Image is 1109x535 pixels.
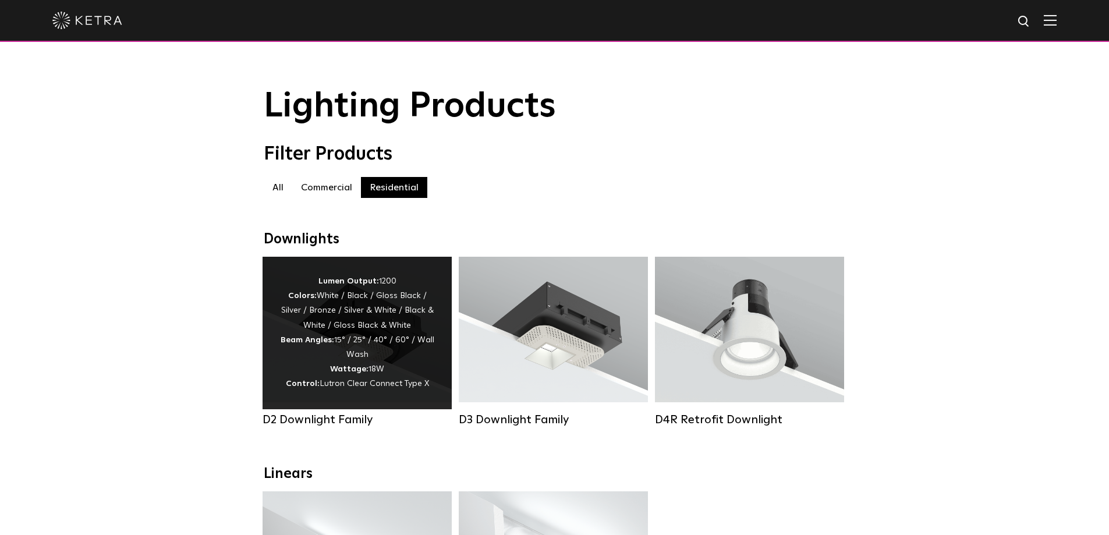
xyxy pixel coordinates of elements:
div: Linears [264,466,846,483]
div: D2 Downlight Family [263,413,452,427]
div: 1200 White / Black / Gloss Black / Silver / Bronze / Silver & White / Black & White / Gloss Black... [280,274,434,392]
label: All [264,177,292,198]
div: Downlights [264,231,846,248]
strong: Lumen Output: [318,277,379,285]
div: Filter Products [264,143,846,165]
strong: Control: [286,380,320,388]
label: Commercial [292,177,361,198]
a: D2 Downlight Family Lumen Output:1200Colors:White / Black / Gloss Black / Silver / Bronze / Silve... [263,257,452,427]
img: search icon [1017,15,1032,29]
img: ketra-logo-2019-white [52,12,122,29]
label: Residential [361,177,427,198]
strong: Colors: [288,292,317,300]
span: Lutron Clear Connect Type X [320,380,429,388]
div: D3 Downlight Family [459,413,648,427]
img: Hamburger%20Nav.svg [1044,15,1057,26]
strong: Wattage: [330,365,369,373]
a: D4R Retrofit Downlight Lumen Output:800Colors:White / BlackBeam Angles:15° / 25° / 40° / 60°Watta... [655,257,844,427]
strong: Beam Angles: [281,336,334,344]
a: D3 Downlight Family Lumen Output:700 / 900 / 1100Colors:White / Black / Silver / Bronze / Paintab... [459,257,648,427]
span: Lighting Products [264,89,556,124]
div: D4R Retrofit Downlight [655,413,844,427]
